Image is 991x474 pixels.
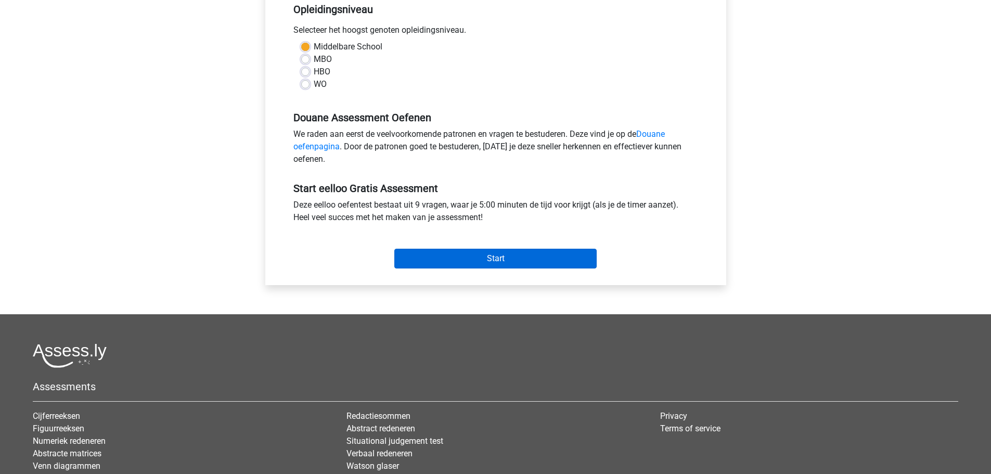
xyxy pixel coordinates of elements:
a: Venn diagrammen [33,461,100,471]
a: Figuurreeksen [33,424,84,433]
a: Watson glaser [346,461,399,471]
a: Redactiesommen [346,411,410,421]
label: HBO [314,66,330,78]
a: Situational judgement test [346,436,443,446]
label: Middelbare School [314,41,382,53]
a: Verbaal redeneren [346,449,413,458]
label: WO [314,78,327,91]
a: Terms of service [660,424,720,433]
label: MBO [314,53,332,66]
a: Numeriek redeneren [33,436,106,446]
h5: Assessments [33,380,958,393]
a: Cijferreeksen [33,411,80,421]
input: Start [394,249,597,268]
h5: Start eelloo Gratis Assessment [293,182,698,195]
img: Assessly logo [33,343,107,368]
a: Abstract redeneren [346,424,415,433]
a: Privacy [660,411,687,421]
div: Deze eelloo oefentest bestaat uit 9 vragen, waar je 5:00 minuten de tijd voor krijgt (als je de t... [286,199,706,228]
div: Selecteer het hoogst genoten opleidingsniveau. [286,24,706,41]
h5: Douane Assessment Oefenen [293,111,698,124]
div: We raden aan eerst de veelvoorkomende patronen en vragen te bestuderen. Deze vind je op de . Door... [286,128,706,170]
a: Abstracte matrices [33,449,101,458]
